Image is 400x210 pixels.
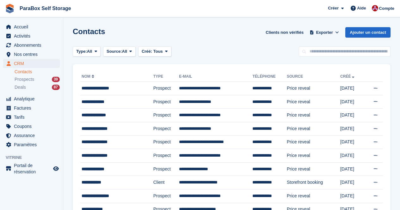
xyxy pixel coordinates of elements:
th: E-mail [179,72,252,82]
td: Prospect [153,109,179,122]
a: Créé [340,74,356,79]
td: Price reveal [287,109,340,122]
a: ParaBox Self Storage [17,3,74,14]
td: Client [153,176,179,189]
a: menu [3,131,60,140]
span: CRM [14,59,52,68]
span: Abonnements [14,41,52,50]
span: Tous [153,49,163,54]
div: 87 [52,85,60,90]
th: Source [287,72,340,82]
span: Créé: [142,49,152,54]
a: Prospects 39 [15,76,60,83]
span: Type: [76,48,87,55]
button: Type: All [73,46,101,57]
span: Vitrine [6,154,63,161]
td: Price reveal [287,149,340,163]
td: [DATE] [340,149,363,163]
td: [DATE] [340,162,363,176]
span: Aide [357,5,366,11]
span: Prospects [15,76,34,82]
img: stora-icon-8386f47178a22dfd0bd8f6a31ec36ba5ce8667c1dd55bd0f319d3a0aa187defe.svg [5,4,15,13]
img: Yan Grandjean [372,5,378,11]
a: menu [3,113,60,122]
th: Téléphone [252,72,286,82]
td: [DATE] [340,135,363,149]
a: Clients non vérifiés [263,27,306,38]
a: Contacts [15,69,60,75]
span: All [87,48,92,55]
h1: Contacts [73,27,105,36]
button: Source: All [103,46,136,57]
a: menu [3,162,60,175]
td: Price reveal [287,82,340,95]
button: Exporter [309,27,340,38]
a: menu [3,41,60,50]
span: Deals [15,84,26,90]
a: menu [3,32,60,40]
td: Price reveal [287,122,340,135]
a: menu [3,22,60,31]
td: [DATE] [340,189,363,203]
span: Tarifs [14,113,52,122]
td: Prospect [153,162,179,176]
td: [DATE] [340,176,363,189]
span: Activités [14,32,52,40]
span: Coupons [14,122,52,131]
td: Prospect [153,135,179,149]
a: menu [3,104,60,112]
span: Nos centres [14,50,52,59]
span: Portail de réservation [14,162,52,175]
a: Boutique d'aperçu [52,165,60,172]
a: menu [3,50,60,59]
a: menu [3,94,60,103]
td: [DATE] [340,82,363,95]
span: Exporter [316,29,333,36]
td: [DATE] [340,109,363,122]
span: Paramètres [14,140,52,149]
span: Créer [328,5,339,11]
span: Source: [107,48,122,55]
td: Prospect [153,189,179,203]
td: Prospect [153,149,179,163]
span: Factures [14,104,52,112]
span: All [122,48,127,55]
td: Prospect [153,82,179,95]
td: [DATE] [340,95,363,109]
td: Prospect [153,95,179,109]
td: Storefront booking [287,176,340,189]
td: Price reveal [287,135,340,149]
a: menu [3,140,60,149]
td: Price reveal [287,95,340,109]
span: Compte [379,5,394,12]
td: [DATE] [340,122,363,135]
button: Créé: Tous [138,46,171,57]
a: Ajouter un contact [345,27,391,38]
span: Analytique [14,94,52,103]
span: Accueil [14,22,52,31]
a: Deals 87 [15,84,60,91]
span: Assurance [14,131,52,140]
a: Nom [82,74,95,79]
a: menu [3,122,60,131]
td: Prospect [153,122,179,135]
td: Price reveal [287,189,340,203]
th: Type [153,72,179,82]
td: Price reveal [287,162,340,176]
div: 39 [52,77,60,82]
a: menu [3,59,60,68]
